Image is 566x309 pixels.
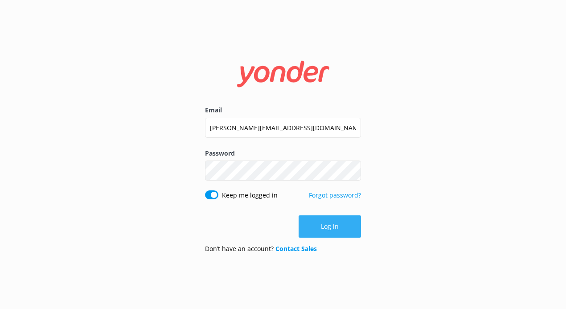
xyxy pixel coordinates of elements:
[275,244,317,253] a: Contact Sales
[205,148,361,158] label: Password
[309,191,361,199] a: Forgot password?
[343,162,361,180] button: Show password
[299,215,361,238] button: Log in
[205,105,361,115] label: Email
[222,190,278,200] label: Keep me logged in
[205,244,317,254] p: Don’t have an account?
[205,118,361,138] input: user@emailaddress.com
